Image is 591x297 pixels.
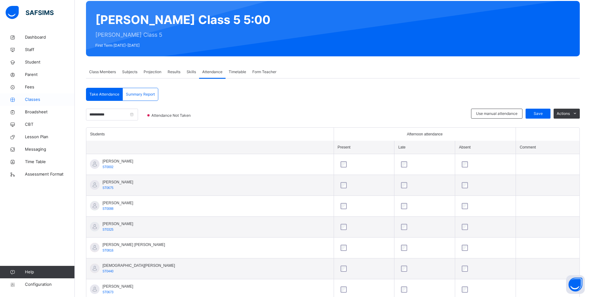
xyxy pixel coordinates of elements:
span: Use manual attendance [476,111,517,116]
span: [PERSON_NAME] [102,158,133,164]
span: ST0816 [102,249,113,252]
th: Present [334,141,394,154]
span: [DEMOGRAPHIC_DATA][PERSON_NAME] [102,263,175,268]
span: ST0088 [102,207,113,210]
span: [PERSON_NAME] [102,221,133,227]
span: [PERSON_NAME] [102,200,133,206]
span: Broadsheet [25,109,75,115]
span: ST0673 [102,290,113,294]
span: CBT [25,121,75,128]
span: Lesson Plan [25,134,75,140]
th: Comment [516,141,579,154]
span: Time Table [25,159,75,165]
span: Configuration [25,281,74,288]
th: Absent [455,141,516,154]
span: Take Attendance [89,92,119,97]
span: Fees [25,84,75,90]
span: [PERSON_NAME] [PERSON_NAME] [102,242,165,247]
span: ST0325 [102,228,113,231]
span: Staff [25,47,75,53]
span: Save [530,111,546,116]
span: Skills [187,69,196,75]
span: Timetable [229,69,246,75]
img: safsims [6,6,54,19]
span: Attendance [202,69,222,75]
span: Classes [25,97,75,103]
button: Open asap [566,275,585,294]
span: Projection [144,69,161,75]
span: Parent [25,72,75,78]
span: Dashboard [25,34,75,40]
span: Form Teacher [252,69,276,75]
span: ST0440 [102,270,113,273]
span: ST0002 [102,165,113,169]
span: [PERSON_NAME] [102,284,133,289]
span: Help [25,269,74,275]
span: Student [25,59,75,65]
span: Afternoon attendance [407,131,443,137]
span: Class Members [89,69,116,75]
span: [PERSON_NAME] [102,179,133,185]
th: Students [86,128,334,141]
span: Assessment Format [25,171,75,177]
span: Summary Report [126,92,155,97]
th: Late [394,141,455,154]
span: Subjects [122,69,137,75]
span: Actions [557,111,570,116]
span: ST0675 [102,186,113,190]
span: Results [168,69,180,75]
span: Messaging [25,146,75,153]
span: Attendance Not Taken [151,113,193,118]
